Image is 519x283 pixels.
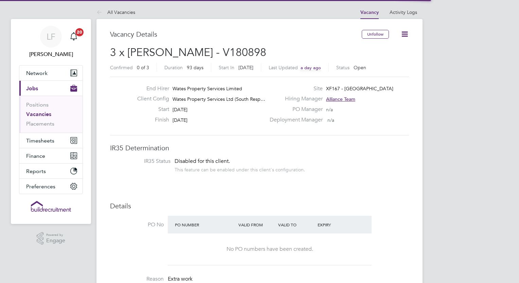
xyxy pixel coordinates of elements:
span: [DATE] [173,117,187,123]
div: Expiry [316,219,356,231]
h3: Details [110,202,409,210]
img: buildrec-logo-retina.png [31,201,71,212]
div: Jobs [19,96,83,133]
span: Powered by [46,232,65,238]
span: Wates Property Services Limited [173,86,242,92]
label: Start [132,106,169,113]
div: This feature can be enabled under this client's configuration. [175,165,305,173]
span: Network [26,70,48,76]
label: Last Updated [269,64,298,71]
span: [DATE] [238,64,253,71]
label: Deployment Manager [266,116,323,124]
label: Start In [219,64,234,71]
label: Reason [110,276,164,283]
span: n/a [326,107,333,113]
span: n/a [327,117,334,123]
span: Reports [26,168,46,174]
nav: Main navigation [11,19,91,224]
a: Go to home page [19,201,83,212]
span: Timesheets [26,137,54,144]
label: PO Manager [266,106,323,113]
label: Hiring Manager [266,95,323,102]
a: All Vacancies [96,9,135,15]
button: Finance [19,148,83,163]
a: 20 [67,26,80,48]
span: Alliance Team [326,96,355,102]
span: Jobs [26,85,38,92]
label: IR35 Status [117,158,171,165]
label: PO No [110,221,164,228]
div: Valid From [237,219,276,231]
span: Extra work [168,276,193,282]
h3: Vacancy Details [110,30,362,39]
span: LF [47,32,55,41]
a: Activity Logs [390,9,417,15]
span: Disabled for this client. [175,158,230,165]
span: Open [354,64,366,71]
a: Powered byEngage [37,232,66,245]
button: Jobs [19,81,83,96]
div: Valid To [276,219,316,231]
span: [DATE] [173,107,187,113]
h3: IR35 Determination [110,144,409,152]
span: Preferences [26,183,55,190]
span: 0 of 3 [137,64,149,71]
a: LF[PERSON_NAME] [19,26,83,58]
span: XF167 - [GEOGRAPHIC_DATA] [326,86,393,92]
button: Unfollow [362,30,389,39]
label: End Hirer [132,85,169,92]
label: Duration [164,64,183,71]
span: a day ago [301,65,321,71]
span: Finance [26,153,45,159]
label: Status [336,64,350,71]
label: Finish [132,116,169,124]
span: Loarda Fregjaj [19,50,83,58]
span: Engage [46,238,65,244]
a: Vacancies [26,111,51,117]
span: 93 days [187,64,203,71]
button: Timesheets [19,133,83,148]
a: Positions [26,101,49,108]
label: Client Config [132,95,169,102]
a: Placements [26,120,54,127]
div: PO Number [173,219,237,231]
button: Network [19,65,83,80]
a: Vacancy [360,10,379,15]
div: No PO numbers have been created. [175,246,365,253]
button: Reports [19,164,83,178]
span: 20 [75,28,84,36]
span: 3 x [PERSON_NAME] - V180898 [110,46,266,59]
label: Site [266,85,323,92]
span: Wates Property Services Ltd (South Resp… [173,96,265,102]
button: Preferences [19,179,83,194]
label: Confirmed [110,64,133,71]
